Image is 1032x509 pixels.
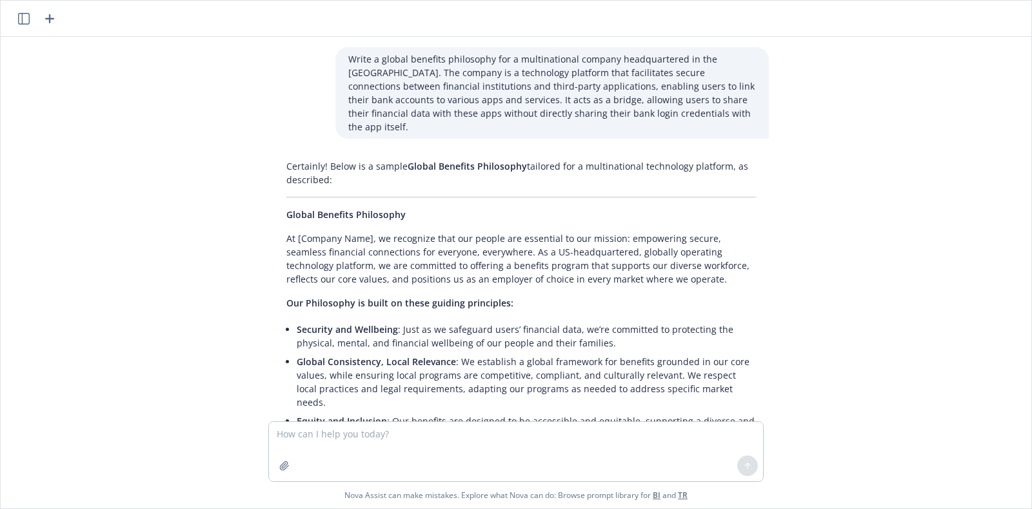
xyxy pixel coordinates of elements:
[286,159,756,186] p: Certainly! Below is a sample tailored for a multinational technology platform, as described:
[678,490,688,501] a: TR
[297,355,456,368] span: Global Consistency, Local Relevance
[297,355,756,409] p: : We establish a global framework for benefits grounded in our core values, while ensuring local ...
[297,323,756,350] p: : Just as we safeguard users’ financial data, we’re committed to protecting the physical, mental,...
[408,160,527,172] span: Global Benefits Philosophy
[297,323,398,335] span: Security and Wellbeing
[653,490,660,501] a: BI
[286,232,756,286] p: At [Company Name], we recognize that our people are essential to our mission: empowering secure, ...
[348,52,756,134] p: Write a global benefits philosophy for a multinational company headquartered in the [GEOGRAPHIC_D...
[297,415,387,427] span: Equity and Inclusion
[297,414,756,441] p: : Our benefits are designed to be accessible and equitable, supporting a diverse and inclusive cu...
[286,208,406,221] span: Global Benefits Philosophy
[286,297,513,309] span: Our Philosophy is built on these guiding principles:
[344,482,688,508] span: Nova Assist can make mistakes. Explore what Nova can do: Browse prompt library for and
